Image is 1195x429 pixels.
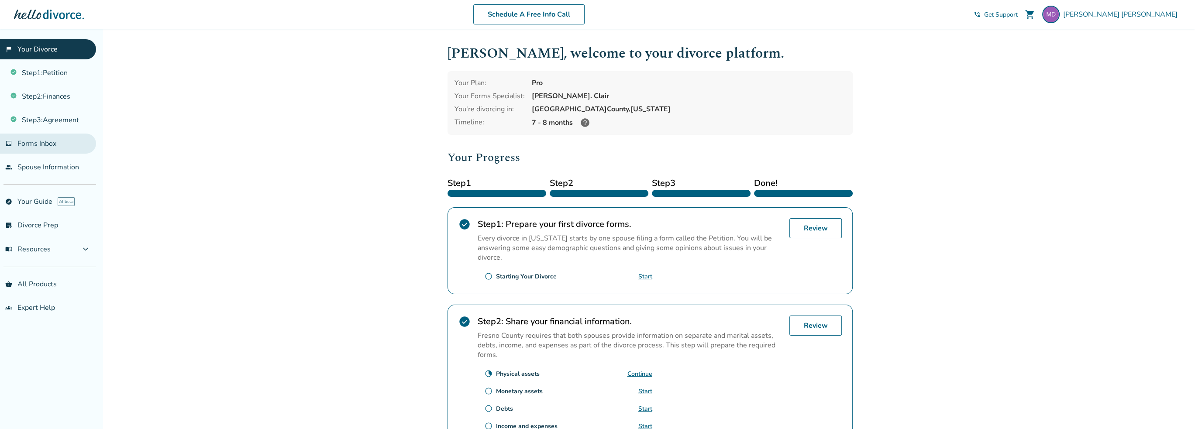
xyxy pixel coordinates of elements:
[984,10,1018,19] span: Get Support
[652,177,751,190] span: Step 3
[448,43,853,64] h1: [PERSON_NAME] , welcome to your divorce platform.
[789,316,842,336] a: Review
[496,405,513,413] div: Debts
[532,104,846,114] div: [GEOGRAPHIC_DATA] County, [US_STATE]
[455,78,525,88] div: Your Plan:
[58,197,75,206] span: AI beta
[5,140,12,147] span: inbox
[496,370,540,378] div: Physical assets
[478,331,782,360] p: Fresno County requires that both spouses provide information on separate and marital assets, debt...
[5,222,12,229] span: list_alt_check
[455,91,525,101] div: Your Forms Specialist:
[485,370,492,378] span: clock_loader_40
[1151,387,1195,429] iframe: Chat Widget
[448,149,853,166] h2: Your Progress
[478,233,782,262] p: Every divorce in [US_STATE] starts by one spouse filing a form called the Petition. You will be a...
[5,246,12,253] span: menu_book
[532,78,846,88] div: Pro
[478,218,503,230] strong: Step 1 :
[532,117,846,128] div: 7 - 8 months
[754,177,853,190] span: Done!
[455,104,525,114] div: You're divorcing in:
[550,177,648,190] span: Step 2
[789,218,842,238] a: Review
[974,10,1018,19] a: phone_in_talkGet Support
[496,272,557,281] div: Starting Your Divorce
[1063,10,1181,19] span: [PERSON_NAME] [PERSON_NAME]
[638,405,652,413] a: Start
[17,139,56,148] span: Forms Inbox
[458,316,471,328] span: check_circle
[455,117,525,128] div: Timeline:
[478,316,503,327] strong: Step 2 :
[974,11,981,18] span: phone_in_talk
[485,387,492,395] span: radio_button_unchecked
[5,164,12,171] span: people
[5,46,12,53] span: flag_2
[485,405,492,412] span: radio_button_unchecked
[532,91,846,101] div: [PERSON_NAME]. Clair
[5,304,12,311] span: groups
[5,198,12,205] span: explore
[478,316,782,327] h2: Share your financial information.
[458,218,471,230] span: check_circle
[5,281,12,288] span: shopping_basket
[5,244,51,254] span: Resources
[448,177,546,190] span: Step 1
[627,370,652,378] a: Continue
[80,244,91,254] span: expand_more
[1042,6,1060,23] img: michelledodson1115@gmail.com
[496,387,543,395] div: Monetary assets
[638,387,652,395] a: Start
[638,272,652,281] a: Start
[1025,9,1035,20] span: shopping_cart
[478,218,782,230] h2: Prepare your first divorce forms.
[485,272,492,280] span: radio_button_unchecked
[473,4,585,24] a: Schedule A Free Info Call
